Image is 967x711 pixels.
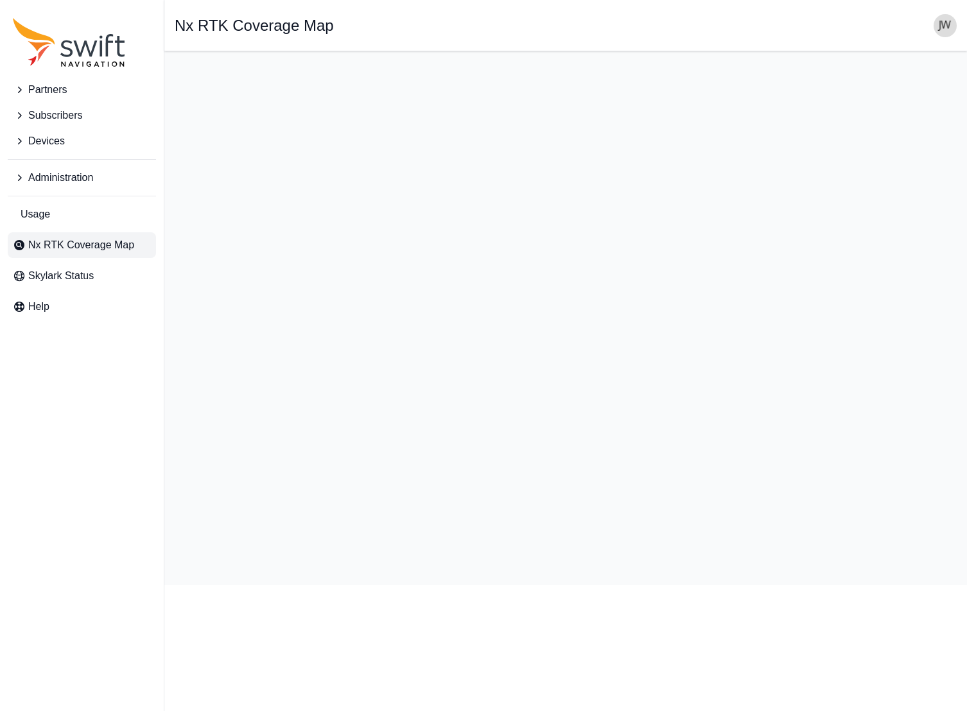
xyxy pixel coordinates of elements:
span: Partners [28,82,67,98]
span: Subscribers [28,108,82,123]
button: Devices [8,128,156,154]
a: Skylark Status [8,263,156,289]
a: Help [8,294,156,320]
span: Devices [28,133,65,149]
h1: Nx RTK Coverage Map [175,18,334,33]
button: Subscribers [8,103,156,128]
span: Help [28,299,49,314]
a: Usage [8,201,156,227]
span: Skylark Status [28,268,94,284]
span: Usage [21,207,50,222]
button: Administration [8,165,156,191]
span: Administration [28,170,93,185]
button: Partners [8,77,156,103]
a: Nx RTK Coverage Map [8,232,156,258]
iframe: RTK Map [175,62,957,575]
img: user photo [934,14,957,37]
span: Nx RTK Coverage Map [28,237,134,253]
